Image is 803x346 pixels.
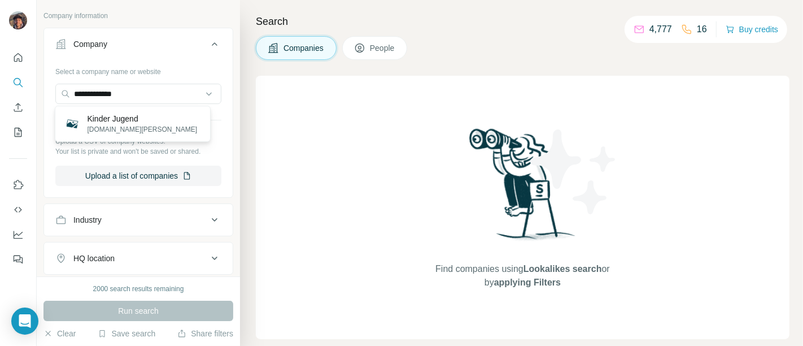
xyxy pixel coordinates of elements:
[9,72,27,93] button: Search
[432,262,613,289] span: Find companies using or by
[9,249,27,270] button: Feedback
[64,116,80,132] img: Kinder Jugend
[11,308,38,335] div: Open Intercom Messenger
[256,14,789,29] h4: Search
[649,23,672,36] p: 4,777
[93,284,184,294] div: 2000 search results remaining
[73,253,115,264] div: HQ location
[9,224,27,245] button: Dashboard
[43,11,233,21] p: Company information
[9,11,27,29] img: Avatar
[523,121,625,223] img: Surfe Illustration - Stars
[87,113,197,124] p: Kinder Jugend
[9,200,27,220] button: Use Surfe API
[697,23,707,36] p: 16
[9,122,27,142] button: My lists
[464,126,582,252] img: Surfe Illustration - Woman searching with binoculars
[98,328,155,339] button: Save search
[9,47,27,68] button: Quick start
[44,245,233,272] button: HQ location
[55,166,221,186] button: Upload a list of companies
[370,42,396,54] span: People
[55,146,221,157] p: Your list is private and won't be saved or shared.
[9,175,27,195] button: Use Surfe on LinkedIn
[43,328,76,339] button: Clear
[55,62,221,77] div: Select a company name or website
[523,264,602,274] span: Lookalikes search
[494,278,561,287] span: applying Filters
[283,42,325,54] span: Companies
[177,328,233,339] button: Share filters
[73,214,102,226] div: Industry
[44,206,233,233] button: Industry
[73,38,107,50] div: Company
[9,97,27,118] button: Enrich CSV
[87,124,197,135] p: [DOMAIN_NAME][PERSON_NAME]
[726,21,778,37] button: Buy credits
[44,31,233,62] button: Company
